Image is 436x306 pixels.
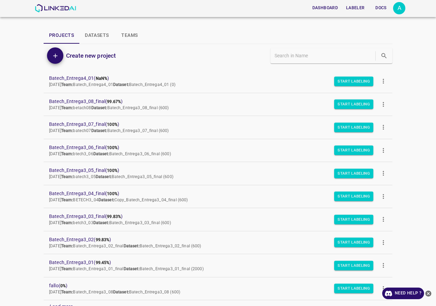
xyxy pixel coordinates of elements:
[35,4,76,12] img: LinkedAI
[107,145,118,150] b: 100%
[61,290,73,294] b: Team:
[334,261,373,270] button: Start Labeling
[376,74,391,89] button: more
[44,93,392,116] a: Batech_Entrega3_08_final(99.67%)[DATE]Team:betach08Dataset:Batech_Entrega3_08_final (600)
[334,238,373,247] button: Start Labeling
[49,213,376,220] span: Batech_Entrega3_03_final ( )
[60,283,66,288] b: 0%
[44,277,392,300] a: fallo(0%)[DATE]Team:Batech_Entrega3_08Dataset:Batech_Entrega3_08 (600)
[61,198,73,202] b: Team:
[66,51,116,60] h6: Create new project
[49,259,376,266] span: Batech_Entrega3_01 ( )
[96,76,108,81] b: NaN%
[44,254,392,277] a: Batech_Entrega3_01(99.45%)[DATE]Team:Batech_Entrega3_01_finalDataset:Batech_Entrega3_01_final (2000)
[275,51,374,61] input: Search in Name
[44,208,392,231] a: Batech_Entrega3_03_final(99.83%)[DATE]Team:betch3_03Dataset:Batech_Entrega3_03_final (600)
[49,144,376,151] span: Batech_Entrega3_06_final ( )
[98,198,114,202] b: Dataset:
[393,2,405,14] button: Open settings
[44,185,392,208] a: Batech_Entrega3_04_final(100%)[DATE]Team:BETECH3_04Dataset:Copy_Batech_Entrega3_04_final (600)
[334,146,373,155] button: Start Labeling
[376,258,391,273] button: more
[107,168,118,173] b: 100%
[49,220,171,225] span: [DATE] betch3_03 Batech_Entrega3_03_final (600)
[107,214,121,219] b: 99.83%
[370,2,392,14] button: Docs
[49,167,376,174] span: Batech_Entrega3_05_final ( )
[376,97,391,112] button: more
[124,244,140,248] b: Dataset:
[424,288,433,299] button: close-help
[113,82,129,87] b: Dataset:
[369,1,393,15] a: Docs
[49,198,188,202] span: [DATE] BETECH3_04 Copy_Batech_Entrega3_04_final (600)
[63,51,116,60] a: Create new project
[376,235,391,250] button: more
[49,244,201,248] span: [DATE] Batech_Entrega3_02_final Batech_Entrega3_02_final (600)
[61,266,73,271] b: Team:
[44,27,79,44] button: Projects
[393,2,405,14] div: A
[49,75,376,82] span: Batech_Entrega4_01 ( )
[61,105,73,110] b: Team:
[96,174,112,179] b: Dataset:
[93,151,109,156] b: Dataset:
[377,49,391,63] button: search
[124,266,140,271] b: Dataset:
[93,220,109,225] b: Dataset:
[44,70,392,93] a: Batech_Entrega4_01(NaN%)[DATE]Team:Batech_Entrega4_01Dataset:Batech_Entrega4_01 (0)
[334,284,373,293] button: Start Labeling
[47,47,63,64] button: Add
[49,282,376,289] span: fallo ( )
[107,122,118,127] b: 100%
[343,2,367,14] button: Labeler
[49,151,171,156] span: [DATE] btech3_06 Batech_Entrega3_06_final (600)
[334,122,373,132] button: Start Labeling
[49,121,376,128] span: Batech_Entrega3_07_final ( )
[44,116,392,139] a: Batech_Entrega3_07_final(100%)[DATE]Team:batech07Dataset:Batech_Entrega3_07_final (600)
[91,128,107,133] b: Dataset:
[44,139,392,162] a: Batech_Entrega3_06_final(100%)[DATE]Team:btech3_06Dataset:Batech_Entrega3_06_final (600)
[113,290,129,294] b: Dataset:
[49,82,175,87] span: [DATE] Batech_Entrega4_01 Batech_Entrega4_01 (0)
[49,266,204,271] span: [DATE] Batech_Entrega3_01_final Batech_Entrega3_01_final (2000)
[114,27,145,44] button: Teams
[308,1,342,15] a: Dashboard
[96,237,110,242] b: 99.83%
[44,162,392,185] a: Batech_Entrega3_05_final(100%)[DATE]Team:batech3_05Dataset:Batech_Entrega3_05_final (600)
[49,290,180,294] span: [DATE] Batech_Entrega3_08 Batech_Entrega3_08 (600)
[61,220,73,225] b: Team:
[61,174,73,179] b: Team:
[49,236,376,243] span: Batech_Entrega3_02 ( )
[376,143,391,158] button: more
[107,191,118,196] b: 100%
[376,281,391,296] button: more
[79,27,114,44] button: Datasets
[376,189,391,204] button: more
[334,76,373,86] button: Start Labeling
[376,166,391,181] button: more
[310,2,341,14] button: Dashboard
[61,244,73,248] b: Team:
[342,1,369,15] a: Labeler
[49,190,376,197] span: Batech_Entrega3_04_final ( )
[96,260,110,265] b: 99.45%
[49,174,173,179] span: [DATE] batech3_05 Batech_Entrega3_05_final (600)
[49,105,169,110] span: [DATE] betach08 Batech_Entrega3_08_final (600)
[107,99,121,104] b: 99.67%
[376,212,391,227] button: more
[49,128,169,133] span: [DATE] batech07 Batech_Entrega3_07_final (600)
[61,128,73,133] b: Team:
[382,288,424,299] a: Need Help ?
[61,82,73,87] b: Team:
[49,98,376,105] span: Batech_Entrega3_08_final ( )
[334,100,373,109] button: Start Labeling
[91,105,107,110] b: Dataset:
[61,151,73,156] b: Team:
[334,192,373,201] button: Start Labeling
[334,169,373,178] button: Start Labeling
[334,215,373,224] button: Start Labeling
[44,231,392,254] a: Batech_Entrega3_02(99.83%)[DATE]Team:Batech_Entrega3_02_finalDataset:Batech_Entrega3_02_final (600)
[376,120,391,135] button: more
